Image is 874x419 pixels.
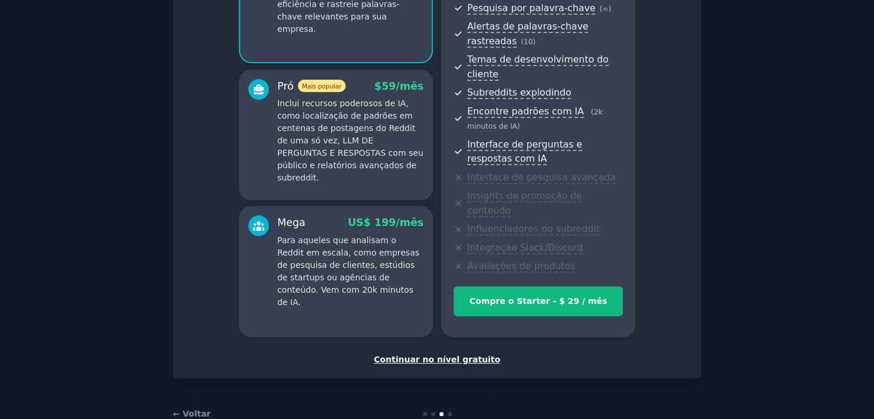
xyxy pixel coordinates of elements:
span: US$ 199/mês [347,217,423,228]
span: Pesquisa por palavra-chave [467,2,595,15]
span: Avaliações de produtos [467,260,575,273]
span: Mais popular [298,80,346,92]
span: Subreddits explodindo [467,87,571,99]
span: Alertas de palavras-chave rastreadas [467,21,588,48]
div: Compre o Starter - $ 29 / mês [454,295,622,307]
font: Mega [277,215,305,230]
div: Continuar no nível gratuito [185,353,689,366]
span: Temas de desenvolvimento do cliente [467,54,609,81]
span: Integração Slack/Discord [467,242,583,254]
span: Influenciadores do subreddit [467,223,600,235]
span: Interface de perguntas e respostas com IA [467,139,582,166]
p: Para aqueles que analisam o Reddit em escala, como empresas de pesquisa de clientes, estúdios de ... [277,234,423,309]
a: ← Voltar [173,409,211,418]
font: Pró [277,79,294,94]
span: (10) [521,38,535,46]
p: Inclui recursos poderosos de IA, como localização de padrões em centenas de postagens do Reddit d... [277,97,423,184]
span: $59/mês [374,80,423,92]
button: Compre o Starter - $ 29 / mês [454,286,623,316]
span: (∞) [599,5,611,13]
span: Interface de pesquisa avançada [467,172,616,184]
span: Encontre padrões com IA [467,106,584,118]
span: Insights de promoção de conteúdo [467,190,582,217]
